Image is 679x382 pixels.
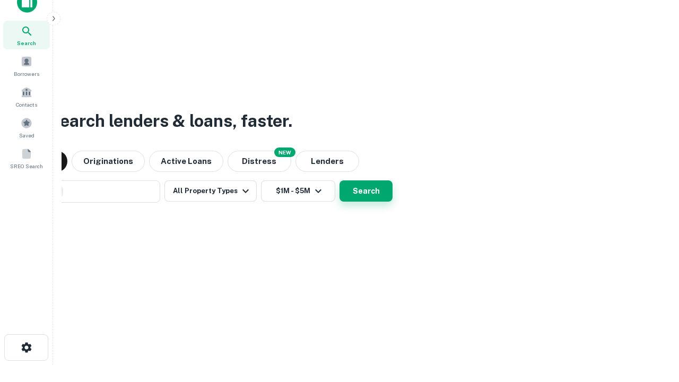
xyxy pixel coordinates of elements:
a: SREO Search [3,144,50,172]
button: Search [339,180,393,202]
span: Search [17,39,36,47]
iframe: Chat Widget [626,297,679,348]
span: SREO Search [10,162,43,170]
span: Borrowers [14,70,39,78]
h3: Search lenders & loans, faster. [48,108,292,134]
span: Saved [19,131,34,140]
button: Originations [72,151,145,172]
a: Saved [3,113,50,142]
a: Search [3,21,50,49]
a: Contacts [3,82,50,111]
a: Borrowers [3,51,50,80]
button: $1M - $5M [261,180,335,202]
button: Search distressed loans with lien and other non-mortgage details. [228,151,291,172]
div: NEW [274,147,295,157]
span: Contacts [16,100,37,109]
button: Lenders [295,151,359,172]
button: Active Loans [149,151,223,172]
button: All Property Types [164,180,257,202]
